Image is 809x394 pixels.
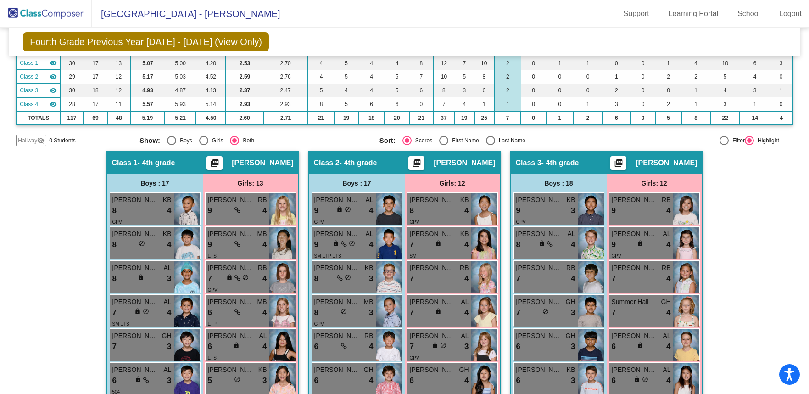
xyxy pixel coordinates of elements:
[37,137,45,144] mat-icon: visibility_off
[474,84,494,97] td: 6
[710,70,740,84] td: 5
[364,297,374,307] span: MB
[494,56,521,70] td: 2
[740,70,770,84] td: 4
[454,97,474,111] td: 4
[681,70,711,84] td: 2
[208,136,223,145] div: Girls
[566,297,575,307] span: GH
[516,195,562,205] span: [PERSON_NAME]
[474,70,494,84] td: 8
[740,97,770,111] td: 1
[314,239,318,251] span: 9
[409,97,433,111] td: 0
[573,97,603,111] td: 1
[107,174,203,192] div: Boys : 17
[410,273,414,285] span: 7
[385,84,410,97] td: 5
[226,70,263,84] td: 2.59
[379,136,396,145] span: Sort:
[309,174,405,192] div: Boys : 17
[163,229,172,239] span: KB
[433,70,454,84] td: 10
[365,229,373,239] span: AL
[603,111,630,125] td: 6
[308,97,334,111] td: 8
[521,97,546,111] td: 0
[460,263,469,273] span: RB
[314,307,318,319] span: 8
[17,111,60,125] td: TOTALS
[495,136,525,145] div: Last Name
[516,220,526,225] span: GPV
[433,97,454,111] td: 7
[308,84,334,97] td: 5
[435,240,441,247] span: lock
[107,84,130,97] td: 12
[60,84,84,97] td: 30
[630,84,656,97] td: 0
[17,97,60,111] td: Aimee Lee - 4th grade
[546,70,573,84] td: 0
[630,97,656,111] td: 0
[334,111,359,125] td: 19
[616,6,657,21] a: Support
[112,307,117,319] span: 7
[385,111,410,125] td: 20
[730,6,767,21] a: School
[226,97,263,111] td: 2.93
[369,273,373,285] span: 3
[314,253,341,259] span: SM ETP ETS
[603,84,630,97] td: 2
[196,56,226,70] td: 4.20
[516,158,541,168] span: Class 3
[516,229,562,239] span: [PERSON_NAME]
[130,56,165,70] td: 5.07
[546,56,573,70] td: 1
[208,297,254,307] span: [PERSON_NAME]
[454,111,474,125] td: 19
[655,56,681,70] td: 1
[607,174,702,192] div: Girls: 12
[571,273,575,285] span: 4
[208,205,212,217] span: 9
[630,111,656,125] td: 0
[405,174,500,192] div: Girls: 12
[603,56,630,70] td: 0
[408,156,424,170] button: Print Students Details
[208,307,212,319] span: 6
[754,136,779,145] div: Highlight
[208,263,254,273] span: [PERSON_NAME]
[770,84,792,97] td: 1
[358,84,384,97] td: 4
[494,97,521,111] td: 1
[334,97,359,111] td: 5
[567,229,575,239] span: AL
[369,205,373,217] span: 4
[461,297,469,307] span: AL
[226,111,263,125] td: 2.60
[358,97,384,111] td: 6
[262,273,267,285] span: 4
[410,220,419,225] span: GPV
[130,70,165,84] td: 5.17
[573,84,603,97] td: 0
[365,195,373,205] span: AL
[385,56,410,70] td: 4
[494,84,521,97] td: 2
[464,239,469,251] span: 4
[434,158,495,168] span: [PERSON_NAME]
[410,229,456,239] span: [PERSON_NAME]
[50,73,57,80] mat-icon: visibility
[666,239,670,251] span: 4
[112,158,138,168] span: Class 1
[454,84,474,97] td: 3
[433,56,454,70] td: 12
[112,220,122,225] span: GPV
[610,156,626,170] button: Print Students Details
[18,136,37,145] span: Hallway
[666,273,670,285] span: 4
[242,274,249,281] span: do_not_disturb_alt
[258,195,267,205] span: RB
[663,229,670,239] span: AL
